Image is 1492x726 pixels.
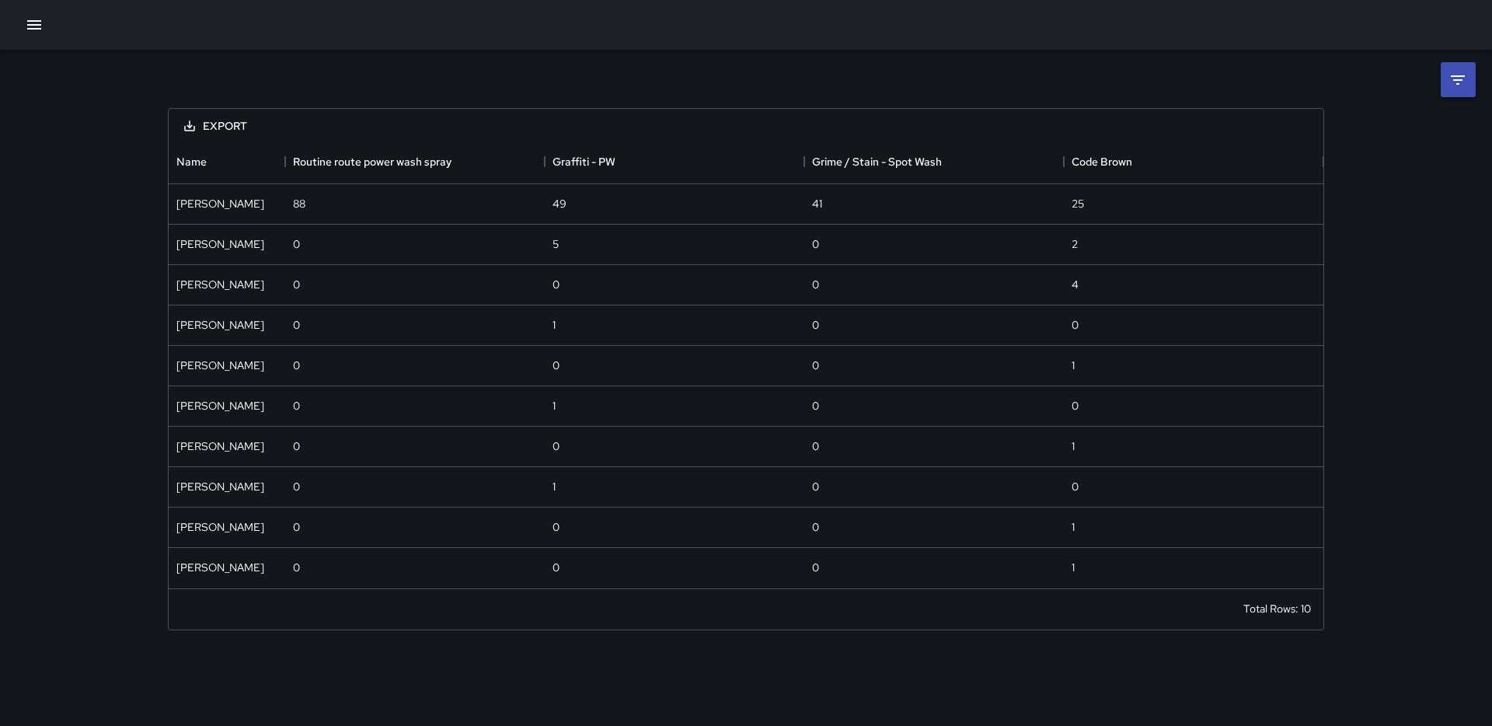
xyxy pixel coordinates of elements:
[172,112,260,141] button: Export
[804,140,1064,183] div: Grime / Stain - Spot Wash
[553,277,559,292] div: 0
[293,398,300,414] div: 0
[553,358,559,373] div: 0
[293,479,300,494] div: 0
[553,317,556,333] div: 1
[1072,398,1079,414] div: 0
[1072,519,1075,535] div: 1
[1072,479,1079,494] div: 0
[812,519,819,535] div: 0
[176,196,264,211] div: DeAndre Barney
[293,358,300,373] div: 0
[1072,317,1079,333] div: 0
[1072,358,1075,373] div: 1
[812,196,822,211] div: 41
[293,236,300,252] div: 0
[293,196,305,211] div: 88
[293,560,300,575] div: 0
[812,479,819,494] div: 0
[553,236,559,252] div: 5
[553,560,559,575] div: 0
[176,519,264,535] div: Bryan Alexander
[1072,196,1084,211] div: 25
[812,438,819,454] div: 0
[1064,140,1323,183] div: Code Brown
[553,479,556,494] div: 1
[553,519,559,535] div: 0
[1072,236,1078,252] div: 2
[812,277,819,292] div: 0
[169,140,285,183] div: Name
[1072,560,1075,575] div: 1
[293,277,300,292] div: 0
[293,317,300,333] div: 0
[176,236,264,252] div: Nicolas Vega
[812,560,819,575] div: 0
[1072,140,1132,183] div: Code Brown
[176,140,207,183] div: Name
[553,140,615,183] div: Graffiti - PW
[285,140,545,183] div: Routine route power wash spray
[812,317,819,333] div: 0
[293,519,300,535] div: 0
[812,358,819,373] div: 0
[176,277,264,292] div: Edwin Barillas
[176,479,264,494] div: Dago Cervantes
[553,196,566,211] div: 49
[812,236,819,252] div: 0
[812,398,819,414] div: 0
[553,438,559,454] div: 0
[553,398,556,414] div: 1
[1072,277,1079,292] div: 4
[176,438,264,454] div: Maclis Velasquez
[176,358,264,373] div: Enrique Cervantes
[176,560,264,575] div: Ken McCarter
[176,317,264,333] div: Elimar Martinez
[293,140,451,183] div: Routine route power wash spray
[293,438,300,454] div: 0
[1072,438,1075,454] div: 1
[1243,601,1311,616] div: Total Rows: 10
[176,398,264,414] div: Diego De La Oliva
[812,140,942,183] div: Grime / Stain - Spot Wash
[545,140,804,183] div: Graffiti - PW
